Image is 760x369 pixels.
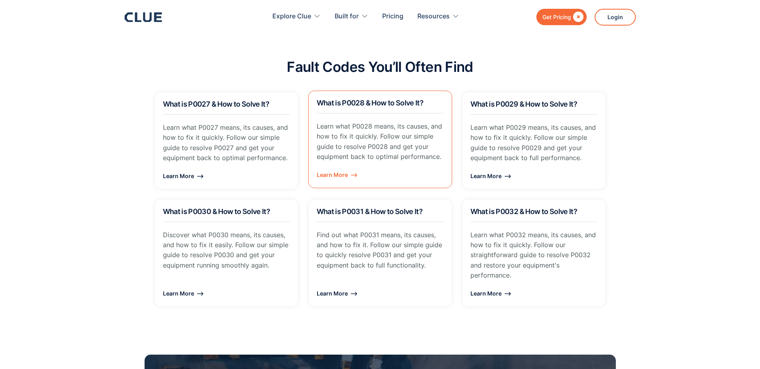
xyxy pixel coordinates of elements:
p: Discover what P0030 means, its causes, and how to fix it easily. Follow our simple guide to resol... [163,230,290,270]
a: Pricing [382,4,403,29]
div: Explore Clue [272,4,321,29]
h2: What is P0028 & How to Solve It? [317,99,444,107]
a: Login [595,9,636,26]
h2: What is P0032 & How to Solve It? [470,208,597,216]
div: Learn More ⟶ [163,288,290,298]
h2: What is P0030 & How to Solve It? [163,208,290,216]
div: Resources [417,4,459,29]
div: Learn More ⟶ [470,171,597,181]
h2: Fault Codes You’ll Often Find [287,59,473,75]
a: What is P0028 & How to Solve It?Learn what P0028 means, its causes, and how to fix it quickly. Fo... [308,91,452,188]
a: What is P0030 & How to Solve It?Discover what P0030 means, its causes, and how to fix it easily. ... [155,199,298,307]
div: Explore Clue [272,4,311,29]
p: Learn what P0029 means, its causes, and how to fix it quickly. Follow our simple guide to resolve... [470,123,597,163]
div: Built for [335,4,359,29]
div: Resources [417,4,450,29]
a: What is P0031 & How to Solve It?Find out what P0031 means, its causes, and how to fix it. Follow ... [308,199,452,307]
div: Learn More ⟶ [163,171,290,181]
div: Learn More ⟶ [317,170,444,180]
div: Built for [335,4,368,29]
a: What is P0032 & How to Solve It?Learn what P0032 means, its causes, and how to fix it quickly. Fo... [462,199,606,307]
h2: What is P0029 & How to Solve It? [470,100,597,108]
p: Find out what P0031 means, its causes, and how to fix it. Follow our simple guide to quickly reso... [317,230,444,270]
p: Learn what P0027 means, its causes, and how to fix it quickly. Follow our simple guide to resolve... [163,123,290,163]
div: Learn More ⟶ [470,288,597,298]
div: Get Pricing [542,12,571,22]
a: What is P0027 & How to Solve It?Learn what P0027 means, its causes, and how to fix it quickly. Fo... [155,92,298,189]
a: Get Pricing [536,9,587,25]
h2: What is P0031 & How to Solve It? [317,208,444,216]
h2: What is P0027 & How to Solve It? [163,100,290,108]
div:  [571,12,583,22]
p: Learn what P0028 means, its causes, and how to fix it quickly. Follow our simple guide to resolve... [317,121,444,162]
a: What is P0029 & How to Solve It?Learn what P0029 means, its causes, and how to fix it quickly. Fo... [462,92,606,189]
p: Learn what P0032 means, its causes, and how to fix it quickly. Follow our straightforward guide t... [470,230,597,280]
div: Learn More ⟶ [317,288,444,298]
